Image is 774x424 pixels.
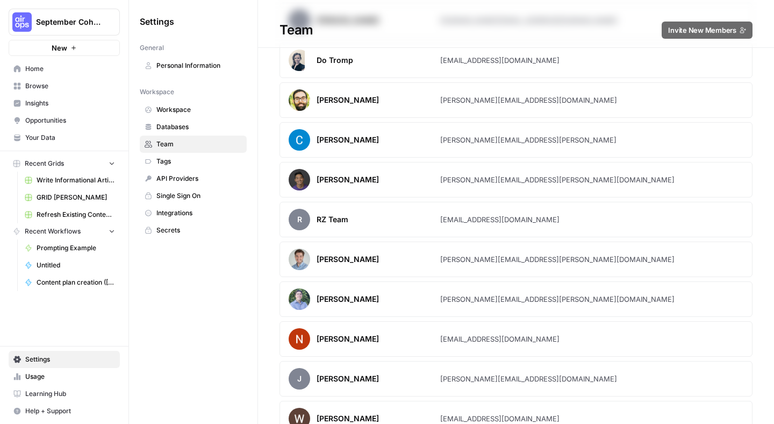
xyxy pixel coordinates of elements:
a: GRID [PERSON_NAME] [20,189,120,206]
span: GRID [PERSON_NAME] [37,193,115,202]
div: [PERSON_NAME][EMAIL_ADDRESS][DOMAIN_NAME] [440,95,617,105]
a: Settings [9,351,120,368]
div: [PERSON_NAME] [317,373,379,384]
button: New [9,40,120,56]
div: [PERSON_NAME][EMAIL_ADDRESS][PERSON_NAME][DOMAIN_NAME] [440,254,675,265]
div: [EMAIL_ADDRESS][DOMAIN_NAME] [440,413,560,424]
a: Write Informational Article [20,172,120,189]
span: Settings [25,355,115,364]
span: Settings [140,15,174,28]
a: Workspace [140,101,247,118]
span: Invite New Members [668,25,736,36]
div: [PERSON_NAME] [317,95,379,105]
img: avatar [289,288,310,310]
button: Recent Grids [9,156,120,172]
a: Team [140,136,247,153]
a: Home [9,60,120,77]
span: Write Informational Article [37,175,115,185]
div: Do Tromp [317,55,353,66]
span: J [289,368,310,390]
button: Workspace: September Cohort [9,9,120,36]
span: General [140,43,164,53]
span: Integrations [156,208,242,218]
div: [PERSON_NAME] [317,334,379,344]
a: Your Data [9,129,120,146]
a: Opportunities [9,112,120,129]
a: Browse [9,77,120,95]
span: Prompting Example [37,243,115,253]
img: avatar [289,249,310,270]
span: Workspace [156,105,242,115]
span: Browse [25,81,115,91]
div: [PERSON_NAME] [317,174,379,185]
span: Help + Support [25,406,115,416]
div: [PERSON_NAME] [317,254,379,265]
a: Integrations [140,204,247,222]
span: Opportunities [25,116,115,125]
button: Recent Workflows [9,223,120,239]
a: Personal Information [140,57,247,74]
div: [PERSON_NAME] [317,294,379,305]
span: Your Data [25,133,115,143]
a: Usage [9,368,120,385]
div: [PERSON_NAME] [317,413,379,424]
div: [PERSON_NAME] [317,135,379,145]
span: New [52,43,67,53]
div: [EMAIL_ADDRESS][DOMAIN_NAME] [440,334,560,344]
span: R [289,209,310,230]
span: Secrets [156,225,242,235]
span: Usage [25,372,115,381]
button: Invite New Members [662,22,752,39]
div: [PERSON_NAME][EMAIL_ADDRESS][PERSON_NAME] [440,135,617,145]
button: Help + Support [9,402,120,420]
img: avatar [289,169,310,190]
div: [PERSON_NAME][EMAIL_ADDRESS][PERSON_NAME][DOMAIN_NAME] [440,174,675,185]
span: Personal Information [156,61,242,70]
span: Insights [25,98,115,108]
div: [EMAIL_ADDRESS][DOMAIN_NAME] [440,55,560,66]
a: Insights [9,95,120,112]
span: API Providers [156,174,242,183]
a: Tags [140,153,247,170]
a: Secrets [140,222,247,239]
span: Databases [156,122,242,132]
span: Untitled [37,260,115,270]
a: Databases [140,118,247,136]
span: Content plan creation ([PERSON_NAME]) [37,278,115,287]
img: avatar [289,89,310,111]
span: Workspace [140,87,174,97]
span: September Cohort [36,17,101,27]
img: avatar [289,328,310,350]
span: Refresh Existing Content (3) [37,210,115,220]
span: Single Sign On [156,191,242,201]
div: [EMAIL_ADDRESS][DOMAIN_NAME] [440,214,560,225]
a: API Providers [140,170,247,187]
a: Content plan creation ([PERSON_NAME]) [20,274,120,291]
a: Prompting Example [20,239,120,257]
img: September Cohort Logo [12,12,32,32]
a: Untitled [20,257,120,274]
span: Home [25,64,115,74]
a: Single Sign On [140,187,247,204]
span: Learning Hub [25,389,115,399]
div: [PERSON_NAME][EMAIL_ADDRESS][PERSON_NAME][DOMAIN_NAME] [440,294,675,305]
div: Team [258,22,774,39]
a: Learning Hub [9,385,120,402]
span: Tags [156,157,242,166]
img: avatar [289,50,305,71]
span: Recent Workflows [25,227,81,236]
img: avatar [289,129,310,151]
span: Recent Grids [25,159,64,168]
div: [PERSON_NAME][EMAIL_ADDRESS][DOMAIN_NAME] [440,373,617,384]
a: Refresh Existing Content (3) [20,206,120,223]
div: RZ Team [317,214,348,225]
span: Team [156,139,242,149]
